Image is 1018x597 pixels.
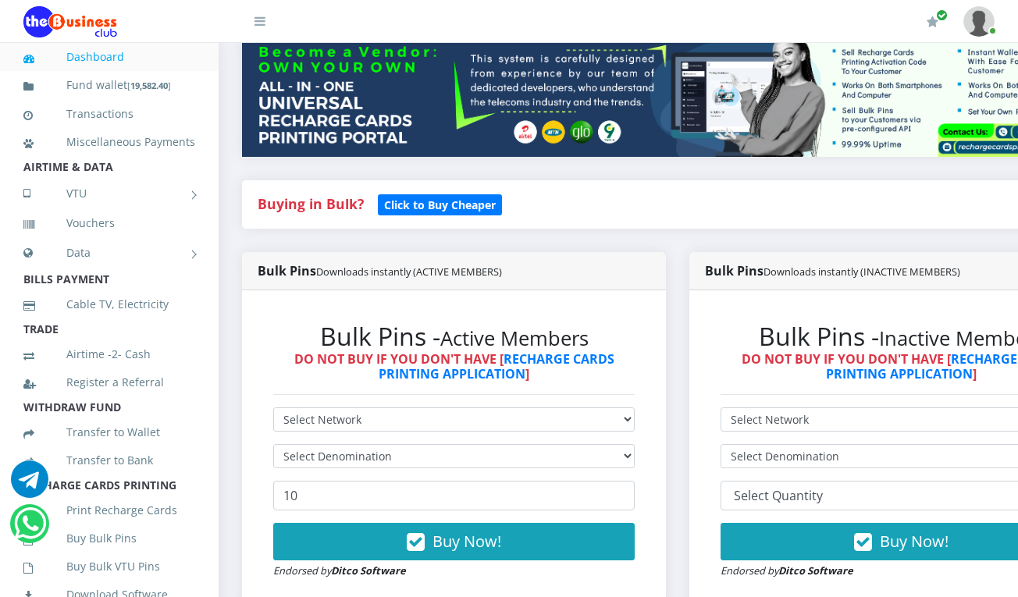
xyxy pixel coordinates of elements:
[294,350,614,382] strong: DO NOT BUY IF YOU DON'T HAVE [ ]
[440,325,589,352] small: Active Members
[258,194,364,213] strong: Buying in Bulk?
[23,174,195,213] a: VTU
[384,197,496,212] b: Click to Buy Cheaper
[23,96,195,132] a: Transactions
[23,492,195,528] a: Print Recharge Cards
[379,350,614,382] a: RECHARGE CARDS PRINTING APPLICATION
[778,563,853,577] strong: Ditco Software
[23,442,195,478] a: Transfer to Bank
[127,80,171,91] small: [ ]
[963,6,995,37] img: User
[23,67,195,104] a: Fund wallet[19,582.40]
[705,262,960,279] strong: Bulk Pins
[936,9,948,21] span: Renew/Upgrade Subscription
[11,472,48,498] a: Chat for support
[23,286,195,322] a: Cable TV, Electricity
[23,39,195,75] a: Dashboard
[880,531,949,552] span: Buy Now!
[23,549,195,585] a: Buy Bulk VTU Pins
[927,16,938,28] i: Renew/Upgrade Subscription
[273,523,635,560] button: Buy Now!
[23,521,195,556] a: Buy Bulk Pins
[23,205,195,241] a: Vouchers
[273,563,406,577] small: Endorsed by
[432,531,501,552] span: Buy Now!
[23,364,195,400] a: Register a Referral
[331,563,406,577] strong: Ditco Software
[23,233,195,272] a: Data
[316,265,502,279] small: Downloads instantly (ACTIVE MEMBERS)
[378,194,502,213] a: Click to Buy Cheaper
[763,265,960,279] small: Downloads instantly (INACTIVE MEMBERS)
[273,322,635,351] h2: Bulk Pins -
[23,124,195,160] a: Miscellaneous Payments
[23,6,117,37] img: Logo
[23,336,195,372] a: Airtime -2- Cash
[258,262,502,279] strong: Bulk Pins
[721,563,853,577] small: Endorsed by
[130,80,168,91] b: 19,582.40
[273,481,635,510] input: Enter Quantity
[14,517,46,542] a: Chat for support
[23,414,195,450] a: Transfer to Wallet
